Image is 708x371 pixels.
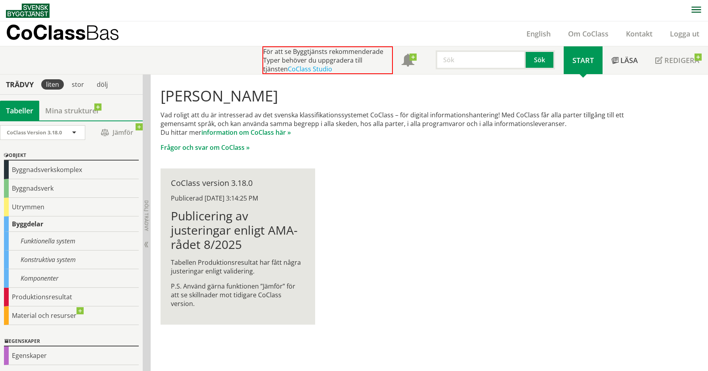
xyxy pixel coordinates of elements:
[143,200,150,231] span: Dölj trädvy
[161,87,648,104] h1: [PERSON_NAME]
[171,194,304,203] div: Publicerad [DATE] 3:14:25 PM
[564,46,603,74] a: Start
[4,216,139,232] div: Byggdelar
[161,111,648,137] p: Vad roligt att du är intresserad av det svenska klassifikationssystemet CoClass – för digital inf...
[4,198,139,216] div: Utrymmen
[526,50,555,69] button: Sök
[288,65,332,73] a: CoClass Studio
[161,143,250,152] a: Frågor och svar om CoClass »
[436,50,526,69] input: Sök
[4,269,139,288] div: Komponenter
[7,129,62,136] span: CoClass Version 3.18.0
[572,55,594,65] span: Start
[4,288,139,306] div: Produktionsresultat
[4,251,139,269] div: Konstruktiva system
[4,306,139,325] div: Material och resurser
[171,282,304,308] p: P.S. Använd gärna funktionen ”Jämför” för att se skillnader mot tidigare CoClass version.
[617,29,661,38] a: Kontakt
[4,151,139,161] div: Objekt
[262,46,393,74] div: För att se Byggtjänsts rekommenderade Typer behöver du uppgradera till tjänsten
[661,29,708,38] a: Logga ut
[6,21,136,46] a: CoClassBas
[93,126,141,140] span: Jämför
[67,79,89,90] div: stor
[201,128,291,137] a: information om CoClass här »
[86,21,119,44] span: Bas
[171,258,304,275] p: Tabellen Produktionsresultat har fått några justeringar enligt validering.
[92,79,113,90] div: dölj
[4,232,139,251] div: Funktionella system
[39,101,105,120] a: Mina strukturer
[518,29,559,38] a: English
[664,55,699,65] span: Redigera
[559,29,617,38] a: Om CoClass
[620,55,638,65] span: Läsa
[4,179,139,198] div: Byggnadsverk
[4,337,139,346] div: Egenskaper
[171,179,304,187] div: CoClass version 3.18.0
[647,46,708,74] a: Redigera
[4,346,139,365] div: Egenskaper
[6,28,119,37] p: CoClass
[41,79,64,90] div: liten
[171,209,304,252] h1: Publicering av justeringar enligt AMA-rådet 8/2025
[402,55,414,67] span: Notifikationer
[603,46,647,74] a: Läsa
[4,161,139,179] div: Byggnadsverkskomplex
[6,4,50,18] img: Svensk Byggtjänst
[2,80,38,89] div: Trädvy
